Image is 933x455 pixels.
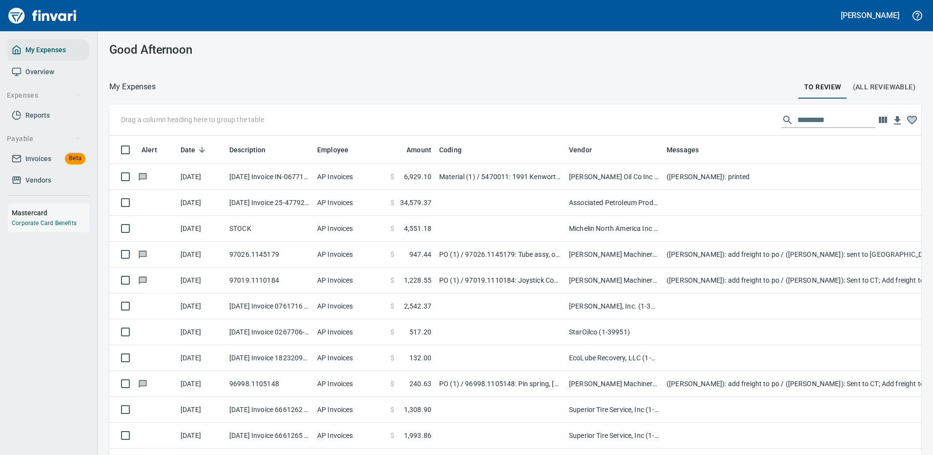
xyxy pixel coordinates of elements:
a: InvoicesBeta [8,148,89,170]
span: 6,929.10 [404,172,431,182]
span: Messages [667,144,699,156]
span: 4,551.18 [404,224,431,233]
td: AP Invoices [313,397,386,423]
span: Vendor [569,144,605,156]
button: Column choices favorited. Click to reset to default [905,113,919,127]
td: [DATE] [177,242,225,268]
td: Associated Petroleum Products Inc (APP) (1-23098) [565,190,663,216]
span: Reports [25,109,50,122]
span: 34,579.37 [400,198,431,207]
td: AP Invoices [313,242,386,268]
a: Corporate Card Benefits [12,220,77,227]
td: [DATE] Invoice IN-067710 from [PERSON_NAME] Oil Co Inc (1-38025) [225,164,313,190]
td: [DATE] [177,293,225,319]
span: Date [181,144,208,156]
td: AP Invoices [313,345,386,371]
span: 132.00 [409,353,431,363]
span: Overview [25,66,54,78]
td: [DATE] [177,164,225,190]
td: AP Invoices [313,190,386,216]
span: Employee [317,144,348,156]
td: [DATE] [177,345,225,371]
button: [PERSON_NAME] [838,8,902,23]
span: Expenses [7,89,81,102]
span: 1,228.55 [404,275,431,285]
h6: Mastercard [12,207,89,218]
span: $ [390,379,394,389]
span: Description [229,144,266,156]
td: [PERSON_NAME] Machinery Co (1-10794) [565,242,663,268]
span: $ [390,301,394,311]
td: [DATE] Invoice 25-477929 from Associated Petroleum Products Inc (APP) (1-23098) [225,190,313,216]
span: $ [390,172,394,182]
button: Payable [3,130,84,148]
td: Superior Tire Service, Inc (1-10991) [565,397,663,423]
td: [PERSON_NAME] Oil Co Inc (1-38025) [565,164,663,190]
td: AP Invoices [313,371,386,397]
span: Has messages [138,251,148,257]
td: StarOilco (1-39951) [565,319,663,345]
p: My Expenses [109,81,156,93]
span: Has messages [138,277,148,283]
td: [PERSON_NAME] Machinery Co (1-10794) [565,371,663,397]
p: Drag a column heading here to group the table [121,115,264,124]
td: [DATE] Invoice 6661265 from Superior Tire Service, Inc (1-10991) [225,423,313,449]
button: Download table [890,113,905,128]
td: [DATE] [177,190,225,216]
td: Material (1) / 5470011: 1991 Kenworth T800 / 8530: On Road Diesel [435,164,565,190]
span: 240.63 [409,379,431,389]
td: AP Invoices [313,164,386,190]
span: Payable [7,133,81,145]
td: [DATE] [177,397,225,423]
nav: breadcrumb [109,81,156,93]
span: Alert [142,144,170,156]
td: [DATE] [177,216,225,242]
span: $ [390,198,394,207]
td: 97026.1145179 [225,242,313,268]
td: [DATE] [177,319,225,345]
span: Description [229,144,279,156]
span: Coding [439,144,462,156]
span: 1,308.90 [404,405,431,414]
td: Superior Tire Service, Inc (1-10991) [565,423,663,449]
span: Date [181,144,196,156]
td: EcoLube Recovery, LLC (1-39899) [565,345,663,371]
a: Vendors [8,169,89,191]
span: $ [390,249,394,259]
td: [DATE] [177,371,225,397]
td: AP Invoices [313,319,386,345]
span: Messages [667,144,711,156]
span: Vendors [25,174,51,186]
span: $ [390,431,394,440]
a: My Expenses [8,39,89,61]
td: AP Invoices [313,268,386,293]
td: AP Invoices [313,216,386,242]
span: Coding [439,144,474,156]
span: To Review [804,81,841,93]
td: Michelin North America Inc (1-10655) [565,216,663,242]
span: Vendor [569,144,592,156]
span: 1,993.86 [404,431,431,440]
td: [DATE] [177,268,225,293]
span: $ [390,224,394,233]
a: Reports [8,104,89,126]
img: Finvari [6,4,79,27]
span: Has messages [138,380,148,387]
h5: [PERSON_NAME] [841,10,899,21]
span: 947.44 [409,249,431,259]
button: Expenses [3,86,84,104]
span: 2,542.37 [404,301,431,311]
span: $ [390,353,394,363]
span: Invoices [25,153,51,165]
td: [DATE] Invoice 18232092225 from EcoLube Recovery, LLC (1-39899) [225,345,313,371]
td: [DATE] Invoice 0267706-IN from StarOilco (1-39951) [225,319,313,345]
h3: Good Afternoon [109,43,365,57]
span: My Expenses [25,44,66,56]
td: 96998.1105148 [225,371,313,397]
td: [PERSON_NAME] Machinery Co (1-10794) [565,268,663,293]
td: AP Invoices [313,293,386,319]
td: [PERSON_NAME], Inc. (1-39587) [565,293,663,319]
span: Employee [317,144,361,156]
td: AP Invoices [313,423,386,449]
